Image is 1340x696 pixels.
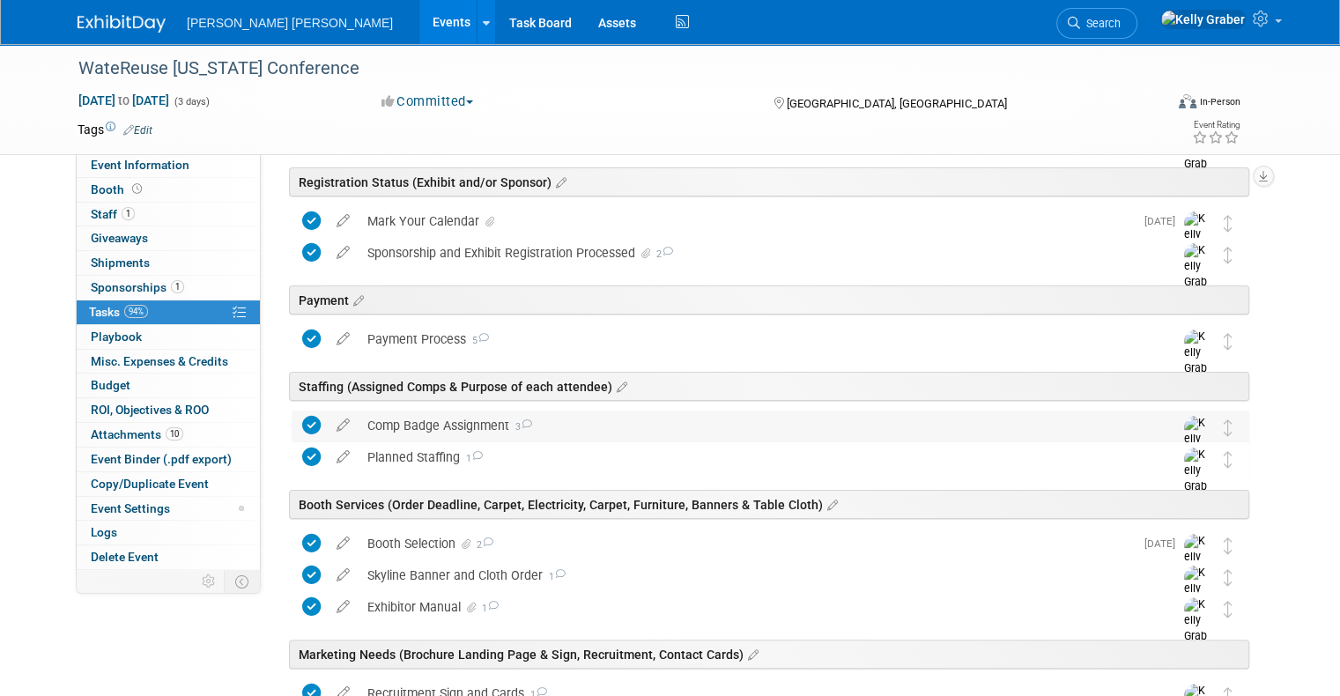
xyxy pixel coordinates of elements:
span: ROI, Objectives & ROO [91,403,209,417]
span: Misc. Expenses & Credits [91,354,228,368]
span: 94% [124,305,148,318]
div: Booth Selection [359,529,1134,559]
img: Kelly Graber [1184,448,1210,510]
a: Tasks94% [77,300,260,324]
i: Move task [1224,451,1233,468]
a: Edit sections [552,173,566,190]
a: Copy/Duplicate Event [77,472,260,496]
span: Giveaways [91,231,148,245]
img: Kelly Graber [1184,211,1210,274]
a: Logs [77,521,260,544]
span: Booth [91,182,145,196]
button: Committed [375,93,480,111]
i: Move task [1224,601,1233,618]
div: In-Person [1199,95,1240,108]
span: 1 [122,207,135,220]
a: edit [328,599,359,615]
span: Booth not reserved yet [129,182,145,196]
a: Budget [77,374,260,397]
span: 2 [654,248,673,260]
span: [PERSON_NAME] [PERSON_NAME] [187,16,393,30]
span: Staff [91,207,135,221]
a: Booth [77,178,260,202]
span: Attachments [91,427,183,441]
a: edit [328,213,359,229]
span: Tasks [89,305,148,319]
a: Search [1056,8,1137,39]
span: 1 [460,453,483,464]
a: Shipments [77,251,260,275]
td: Personalize Event Tab Strip [194,570,225,593]
div: Skyline Banner and Cloth Order [359,560,1149,590]
a: Playbook [77,325,260,349]
img: Kelly Graber [1184,566,1210,628]
a: edit [328,331,359,347]
img: Kelly Graber [1160,10,1246,29]
div: Payment Process [359,324,1149,354]
span: 1 [543,571,566,582]
div: Registration Status (Exhibit and/or Sponsor) [289,167,1249,196]
span: [DATE] [1144,537,1184,550]
img: Kelly Graber [1184,243,1210,306]
a: Event Binder (.pdf export) [77,448,260,471]
span: 1 [479,603,499,614]
img: Kelly Graber [1184,416,1210,478]
div: Comp Badge Assignment [359,411,1149,441]
span: Delete Event [91,550,159,564]
span: Modified Layout [239,506,244,511]
span: (3 days) [173,96,210,107]
span: [DATE] [1144,215,1184,227]
span: Event Binder (.pdf export) [91,452,232,466]
span: Event Information [91,158,189,172]
img: Kelly Graber [1184,329,1210,392]
a: Delete Event [77,545,260,569]
div: Mark Your Calendar [359,206,1134,236]
a: edit [328,418,359,433]
a: ROI, Objectives & ROO [77,398,260,422]
span: Shipments [91,255,150,270]
a: Event Information [77,153,260,177]
a: Edit [123,124,152,137]
div: Marketing Needs (Brochure Landing Page & Sign, Recruitment, Contact Cards) [289,640,1249,669]
a: Misc. Expenses & Credits [77,350,260,374]
span: 5 [466,335,489,346]
img: Kelly Graber [1184,597,1210,660]
i: Move task [1224,215,1233,232]
a: Edit sections [823,495,838,513]
div: Exhibitor Manual [359,592,1149,622]
span: Playbook [91,329,142,344]
span: to [115,93,132,107]
div: Sponsorship and Exhibit Registration Processed [359,238,1149,268]
td: Toggle Event Tabs [225,570,261,593]
img: ExhibitDay [78,15,166,33]
div: Booth Services (Order Deadline, Carpet, Electricity, Carpet, Furniture, Banners & Table Cloth) [289,490,1249,519]
span: 1 [171,280,184,293]
a: Sponsorships1 [77,276,260,300]
span: Sponsorships [91,280,184,294]
a: Attachments10 [77,423,260,447]
div: Event Rating [1192,121,1240,130]
i: Move task [1224,333,1233,350]
span: 3 [509,421,532,433]
a: edit [328,449,359,465]
span: [DATE] [DATE] [78,93,170,108]
a: Edit sections [349,291,364,308]
span: [GEOGRAPHIC_DATA], [GEOGRAPHIC_DATA] [787,97,1007,110]
div: Event Format [1069,92,1240,118]
a: Edit sections [612,377,627,395]
img: Kelly Graber [1184,534,1210,596]
a: edit [328,245,359,261]
a: Giveaways [77,226,260,250]
img: Format-Inperson.png [1179,94,1196,108]
td: Tags [78,121,152,138]
i: Move task [1224,569,1233,586]
div: Payment [289,285,1249,315]
span: Logs [91,525,117,539]
div: Staffing (Assigned Comps & Purpose of each attendee) [289,372,1249,401]
i: Move task [1224,537,1233,554]
span: 10 [166,427,183,441]
div: WateReuse [US_STATE] Conference [72,53,1142,85]
span: Budget [91,378,130,392]
a: Event Settings [77,497,260,521]
i: Move task [1224,419,1233,436]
